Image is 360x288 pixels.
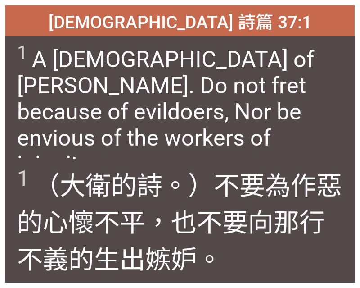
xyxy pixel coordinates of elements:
wh7065: 。 [197,245,222,275]
wh6213: 不義的 [17,245,222,275]
wh1732: 的詩。）不要為作惡的 [17,171,342,275]
sup: 1 [17,41,27,64]
span: A [DEMOGRAPHIC_DATA] of [PERSON_NAME]. Do not fret because of evildoers, Nor be envious of the wo... [17,41,343,177]
span: （大衛 [17,165,343,276]
span: [DEMOGRAPHIC_DATA] 詩篇 37:1 [49,8,312,33]
wh5766: 生出嫉妒 [94,245,222,275]
wh7489: 心懷不平 [17,208,325,275]
sup: 1 [17,166,29,191]
wh2734: ，也不要向那行 [17,208,325,275]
